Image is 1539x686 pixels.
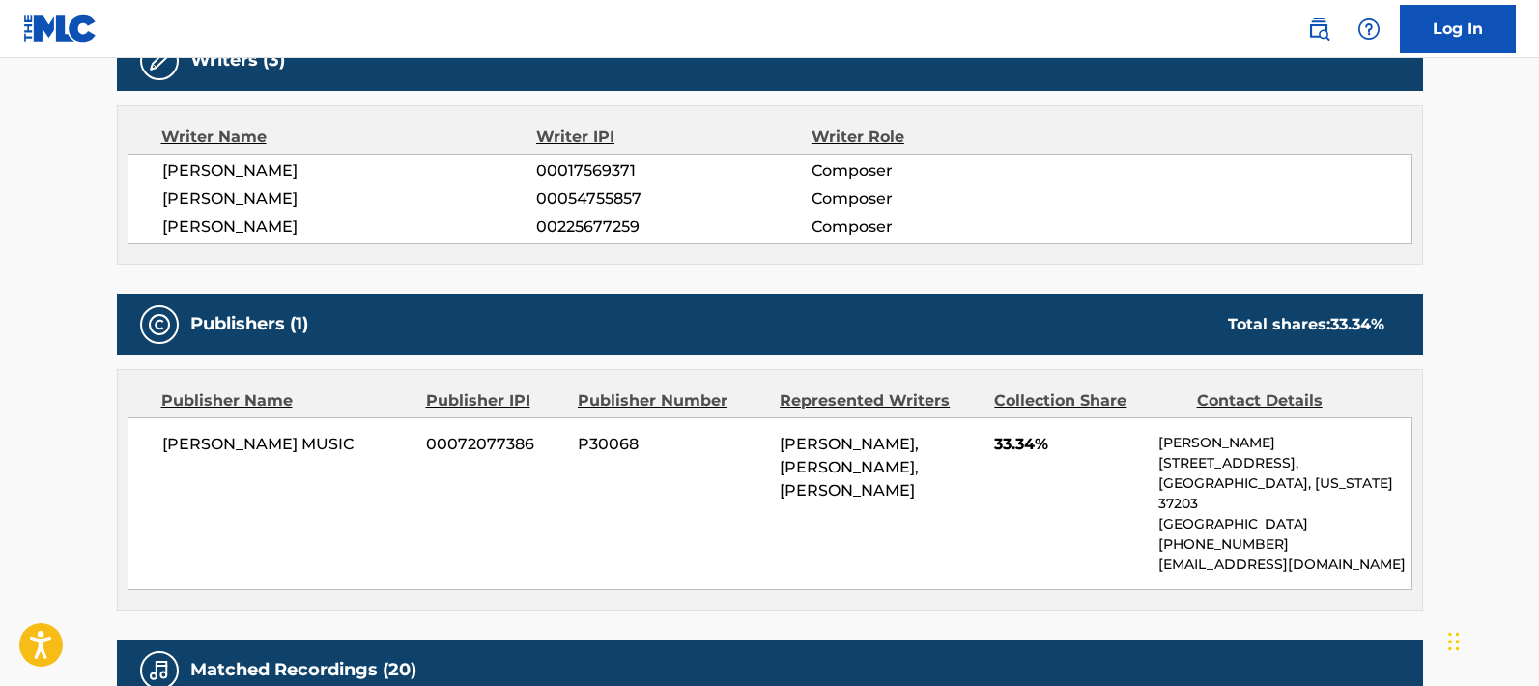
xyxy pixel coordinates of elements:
img: Writers [148,49,171,72]
div: Total shares: [1228,313,1384,336]
span: [PERSON_NAME] [162,159,537,183]
div: Drag [1448,613,1460,671]
div: Writer IPI [536,126,812,149]
span: 00072077386 [426,433,563,456]
span: 33.34 % [1330,315,1384,333]
div: Publisher Name [161,389,412,413]
a: Log In [1400,5,1516,53]
span: 00054755857 [536,187,811,211]
img: Matched Recordings [148,659,171,682]
span: P30068 [578,433,765,456]
img: help [1357,17,1381,41]
p: [PHONE_NUMBER] [1158,534,1411,555]
span: 33.34% [994,433,1144,456]
div: Collection Share [994,389,1182,413]
img: search [1307,17,1330,41]
span: Composer [812,159,1062,183]
div: Writer Name [161,126,537,149]
span: Composer [812,215,1062,239]
h5: Writers (3) [190,49,285,71]
p: [GEOGRAPHIC_DATA] [1158,514,1411,534]
span: Composer [812,187,1062,211]
iframe: Chat Widget [1442,593,1539,686]
h5: Publishers (1) [190,313,308,335]
span: 00017569371 [536,159,811,183]
img: MLC Logo [23,14,98,43]
p: [PERSON_NAME] [1158,433,1411,453]
span: [PERSON_NAME] [162,215,537,239]
a: Public Search [1299,10,1338,48]
div: Publisher IPI [426,389,563,413]
span: [PERSON_NAME], [PERSON_NAME], [PERSON_NAME] [780,435,919,500]
p: [STREET_ADDRESS], [1158,453,1411,473]
div: Writer Role [812,126,1062,149]
div: Contact Details [1197,389,1384,413]
div: Help [1350,10,1388,48]
span: [PERSON_NAME] [162,187,537,211]
img: Publishers [148,313,171,336]
h5: Matched Recordings (20) [190,659,416,681]
span: [PERSON_NAME] MUSIC [162,433,413,456]
p: [GEOGRAPHIC_DATA], [US_STATE] 37203 [1158,473,1411,514]
div: Represented Writers [780,389,980,413]
p: [EMAIL_ADDRESS][DOMAIN_NAME] [1158,555,1411,575]
span: 00225677259 [536,215,811,239]
div: Publisher Number [578,389,765,413]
